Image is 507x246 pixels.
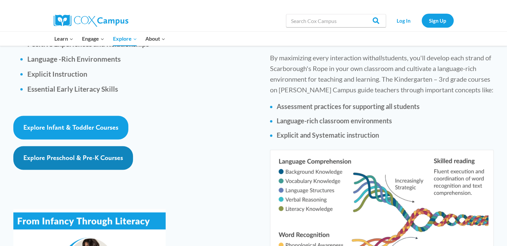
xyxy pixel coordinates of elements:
strong: Assessment practices for supporting all students [277,102,420,110]
a: Sign Up [422,14,454,27]
input: Search Cox Campus [286,14,386,27]
a: Explore Infant & Toddler Courses [13,116,128,139]
span: Explore Preschool & Pre-K Courses [23,154,123,162]
i: all [375,54,382,62]
p: By maximizing every interaction with students, you'll develop each strand of Scarborough's Rope i... [270,52,494,95]
b: Language -Rich Environments [27,55,121,63]
a: Log In [389,14,418,27]
a: Explore Preschool & Pre-K Courses [13,146,133,170]
nav: Secondary Navigation [389,14,454,27]
b: Essential Early Literacy Skills [27,85,118,93]
b: Explicit Instruction [27,70,87,78]
button: Child menu of Learn [50,32,78,46]
img: Cox Campus [54,15,128,27]
strong: Explicit and Systematic instruction [277,131,379,139]
b: Positive Experiences and Relationships [27,40,149,48]
button: Child menu of About [141,32,170,46]
span: Explore Infant & Toddler Courses [23,123,118,131]
button: Child menu of Engage [78,32,109,46]
nav: Primary Navigation [50,32,170,46]
button: Child menu of Explore [109,32,141,46]
strong: Language-rich classroom environments [277,117,392,125]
